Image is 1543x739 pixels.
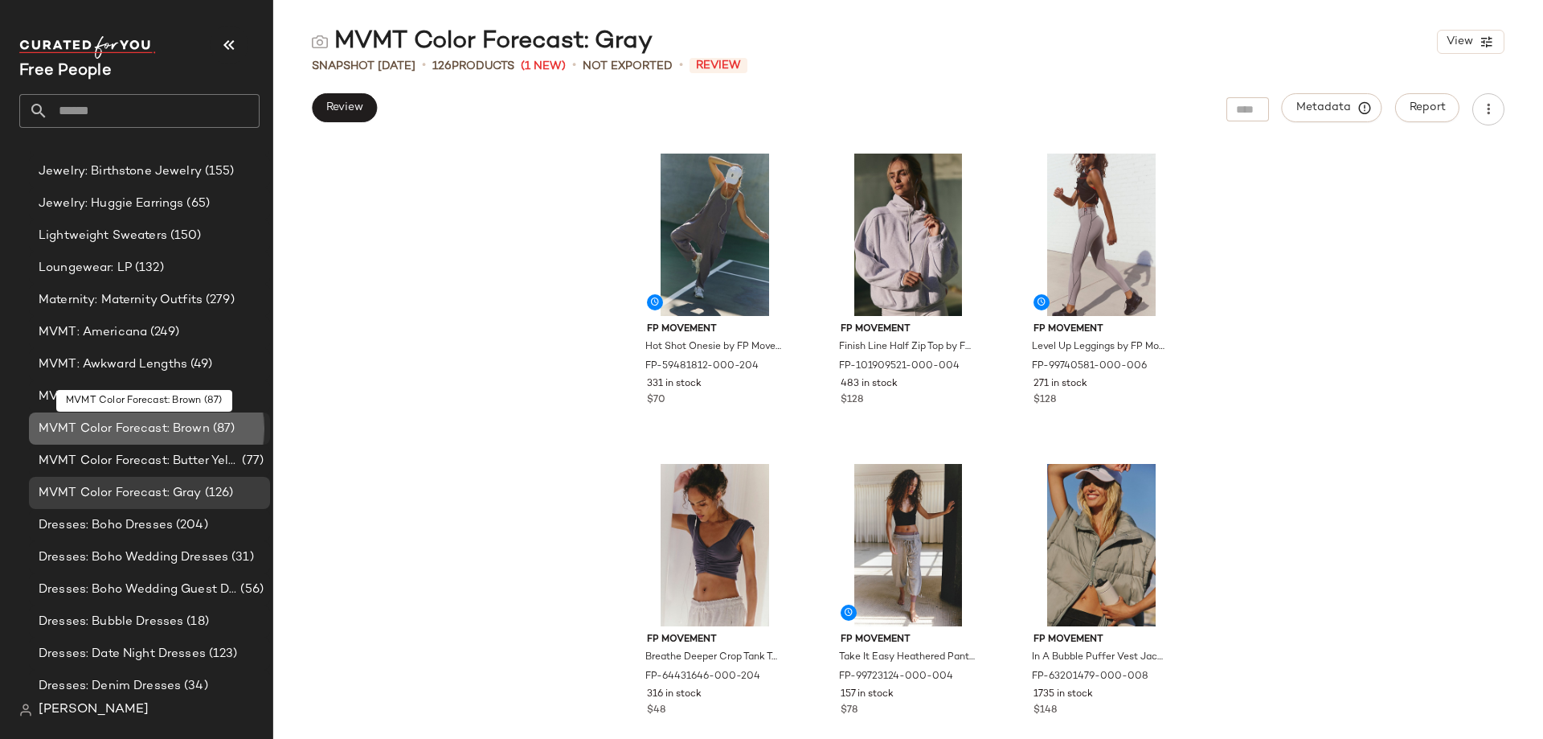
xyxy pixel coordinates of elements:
[647,322,783,337] span: FP Movement
[183,195,210,213] span: (65)
[839,340,975,355] span: Finish Line Half Zip Top by FP Movement at Free People in Grey, Size: L
[841,393,863,408] span: $128
[237,581,264,599] span: (56)
[202,484,234,503] span: (126)
[432,60,452,72] span: 126
[645,670,760,684] span: FP-64431646-000-204
[572,56,576,76] span: •
[1021,154,1182,316] img: 99740581_006_0
[39,581,237,599] span: Dresses: Boho Wedding Guest Dresses
[39,452,239,470] span: MVMT Color Forecast: Butter Yellow/Yellow
[312,34,328,50] img: svg%3e
[841,377,898,392] span: 483 in stock
[839,670,953,684] span: FP-99723124-000-004
[422,56,426,76] span: •
[39,700,149,720] span: [PERSON_NAME]
[1033,377,1087,392] span: 271 in stock
[1021,464,1182,626] img: 63201479_008_c
[1033,688,1093,702] span: 1735 in stock
[841,633,976,647] span: FP Movement
[647,633,783,647] span: FP Movement
[1437,30,1504,54] button: View
[312,93,377,122] button: Review
[167,227,202,245] span: (150)
[325,101,363,114] span: Review
[239,452,264,470] span: (77)
[841,704,857,718] span: $78
[645,359,759,374] span: FP-59481812-000-204
[147,323,179,342] span: (249)
[39,484,202,503] span: MVMT Color Forecast: Gray
[645,340,781,355] span: Hot Shot Onesie by FP Movement at Free People in Grey, Size: M
[312,58,415,75] span: Snapshot [DATE]
[132,259,164,277] span: (132)
[1295,101,1369,115] span: Metadata
[39,323,147,342] span: MVMT: Americana
[1033,322,1169,337] span: FP Movement
[39,227,167,245] span: Lightweight Sweaters
[1032,651,1168,665] span: In A Bubble Puffer Vest Jacket by FP Movement at Free People in Grey, Size: S
[39,195,183,213] span: Jewelry: Huggie Earrings
[647,704,665,718] span: $48
[19,704,32,716] img: svg%3e
[39,516,173,535] span: Dresses: Boho Dresses
[39,645,206,663] span: Dresses: Date Night Dresses
[828,154,989,316] img: 101909521_004_a
[19,63,112,80] span: Current Company Name
[647,377,702,392] span: 331 in stock
[203,291,235,310] span: (279)
[1032,670,1148,684] span: FP-63201479-000-008
[828,464,989,626] img: 99723124_004_a
[1409,101,1446,114] span: Report
[634,464,796,626] img: 64431646_204_a
[228,548,254,567] span: (31)
[202,162,235,181] span: (155)
[206,645,238,663] span: (123)
[521,58,566,75] span: (1 New)
[1033,393,1056,408] span: $128
[39,291,203,310] span: Maternity: Maternity Outfits
[1033,704,1057,718] span: $148
[647,393,665,408] span: $70
[634,154,796,316] img: 59481812_204_a
[1395,93,1459,122] button: Report
[39,420,210,438] span: MVMT Color Forecast: Brown
[679,56,683,76] span: •
[1282,93,1382,122] button: Metadata
[210,420,235,438] span: (87)
[690,58,747,73] span: Review
[583,58,673,75] span: Not Exported
[1446,35,1473,48] span: View
[173,516,208,535] span: (204)
[841,688,894,702] span: 157 in stock
[1032,359,1147,374] span: FP-99740581-000-006
[39,388,199,406] span: MVMT Color Forecast: Blue
[39,162,202,181] span: Jewelry: Birthstone Jewelry
[839,359,960,374] span: FP-101909521-000-004
[199,388,232,406] span: (147)
[39,677,181,696] span: Dresses: Denim Dresses
[19,36,156,59] img: cfy_white_logo.C9jOOHJF.svg
[1032,340,1168,355] span: Level Up Leggings by FP Movement at Free People in Grey, Size: XS
[39,548,228,567] span: Dresses: Boho Wedding Dresses
[1033,633,1169,647] span: FP Movement
[312,26,653,58] div: MVMT Color Forecast: Gray
[39,355,187,374] span: MVMT: Awkward Lengths
[39,613,183,631] span: Dresses: Bubble Dresses
[39,259,132,277] span: Loungewear: LP
[187,355,213,374] span: (49)
[645,651,781,665] span: Breathe Deeper Crop Tank Top by FP Movement at Free People in Grey, Size: S
[647,688,702,702] span: 316 in stock
[181,677,208,696] span: (34)
[839,651,975,665] span: Take It Easy Heathered Pants by FP Movement at Free People in Grey, Size: L
[432,58,514,75] div: Products
[841,322,976,337] span: FP Movement
[183,613,209,631] span: (18)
